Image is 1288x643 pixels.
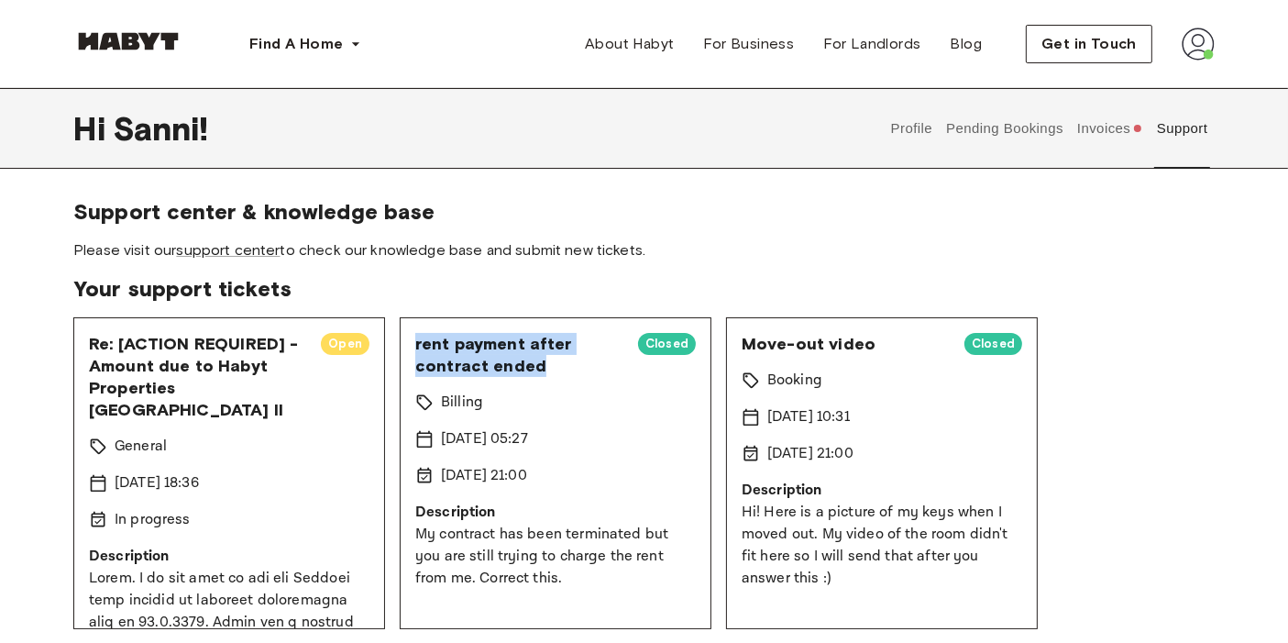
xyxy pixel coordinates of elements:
p: [DATE] 21:00 [441,465,527,487]
p: Description [415,502,696,524]
span: Closed [638,335,696,353]
a: For Landlords [809,26,935,62]
span: Move-out video [742,333,950,355]
span: Sanni ! [113,109,208,148]
span: Hi [73,109,113,148]
p: [DATE] 18:36 [115,472,199,494]
span: Get in Touch [1041,33,1137,55]
a: support center [176,241,280,259]
button: Invoices [1074,88,1145,169]
span: Find A Home [249,33,343,55]
p: [DATE] 21:00 [767,443,853,465]
a: For Business [689,26,809,62]
span: Closed [964,335,1022,353]
img: Habyt [73,32,183,50]
span: rent payment after contract ended [415,333,623,377]
p: [DATE] 05:27 [441,428,528,450]
p: In progress [115,509,191,531]
p: Description [742,480,1022,502]
span: About Habyt [585,33,674,55]
span: Support center & knowledge base [73,198,1215,226]
button: Find A Home [235,26,376,62]
button: Pending Bookings [944,88,1066,169]
span: Blog [951,33,983,55]
p: My contract has been terminated but you are still trying to charge the rent from me. Correct this. [415,524,696,590]
p: General [115,436,167,458]
a: About Habyt [570,26,688,62]
a: Blog [936,26,997,62]
p: Description [89,546,369,568]
span: Your support tickets [73,275,1215,303]
p: Booking [767,370,822,392]
span: Please visit our to check our knowledge base and submit new tickets. [73,240,1215,261]
img: avatar [1182,28,1215,61]
p: [DATE] 10:31 [767,406,850,428]
div: user profile tabs [884,88,1215,169]
span: Open [321,335,369,353]
span: Re: [ACTION REQUIRED] - Amount due to Habyt Properties [GEOGRAPHIC_DATA] II [89,333,306,421]
p: Billing [441,392,483,414]
span: For Landlords [823,33,920,55]
span: For Business [704,33,795,55]
button: Support [1154,88,1210,169]
button: Get in Touch [1026,25,1152,63]
p: Hi! Here is a picture of my keys when I moved out. My video of the room didn't fit here so I will... [742,502,1022,590]
button: Profile [888,88,935,169]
